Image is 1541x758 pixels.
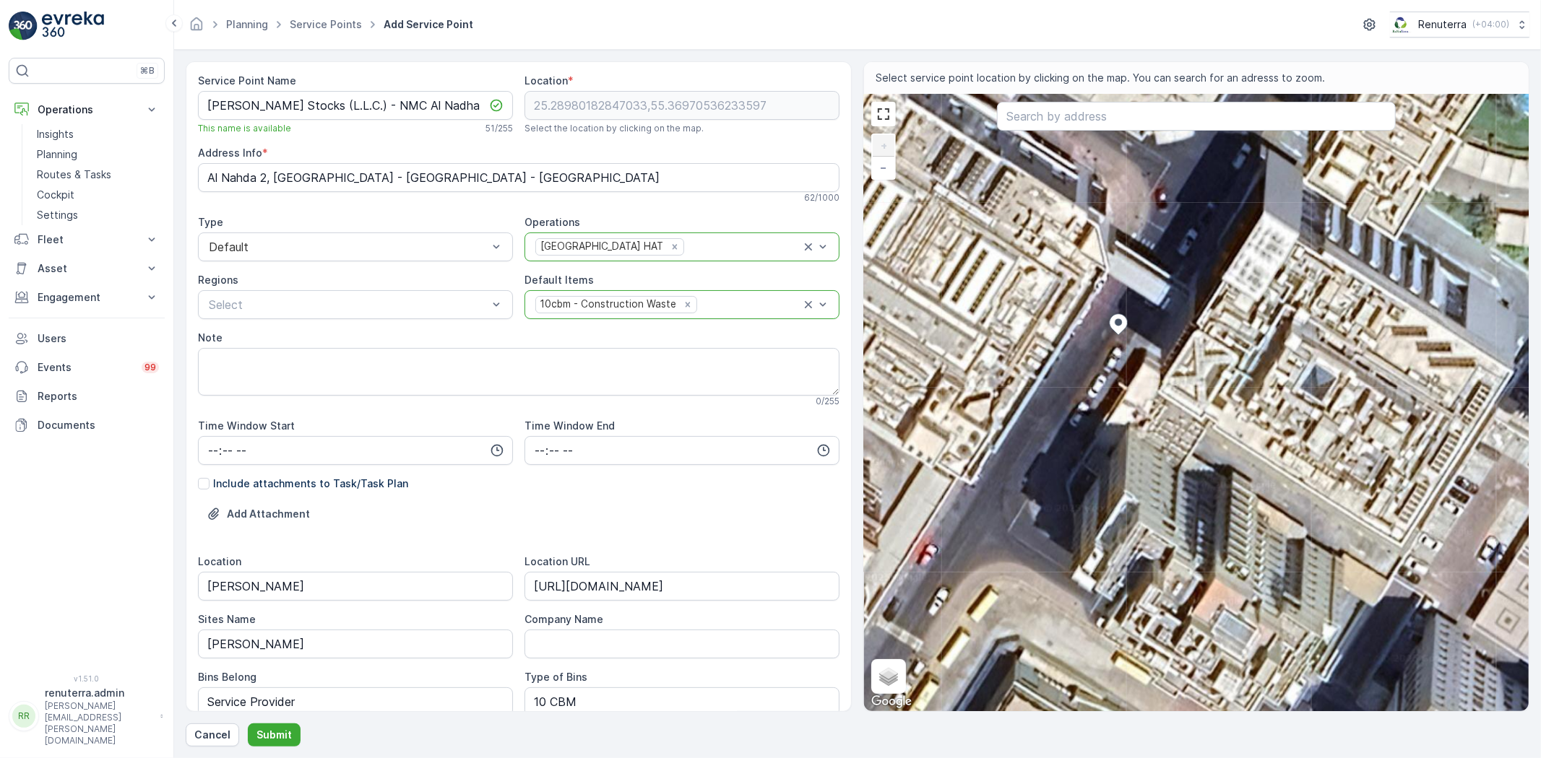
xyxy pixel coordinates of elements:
[9,254,165,283] button: Asset
[45,686,153,700] p: renuterra.admin
[38,418,159,432] p: Documents
[9,382,165,411] a: Reports
[290,18,362,30] a: Service Points
[198,555,241,567] label: Location
[9,95,165,124] button: Operations
[189,22,204,34] a: Homepage
[12,705,35,728] div: RR
[227,507,310,521] p: Add Attachment
[198,123,291,134] span: This name is available
[38,389,159,404] p: Reports
[1390,17,1412,32] img: Screenshot_2024-07-26_at_13.33.01.png
[804,192,839,204] p: 62 / 1000
[194,728,230,742] p: Cancel
[37,167,111,182] p: Routes & Tasks
[525,123,704,134] span: Select the location by clicking on the map.
[198,74,296,87] label: Service Point Name
[256,728,292,742] p: Submit
[38,103,136,117] p: Operations
[38,232,136,247] p: Fleet
[226,18,268,30] a: Planning
[248,723,301,746] button: Submit
[1472,19,1509,30] p: ( +04:00 )
[38,360,133,375] p: Events
[198,671,256,683] label: Bins Belong
[31,165,165,185] a: Routes & Tasks
[209,296,488,313] p: Select
[213,476,408,491] p: Include attachments to Task/Task Plan
[38,261,136,276] p: Asset
[9,12,38,40] img: logo
[31,124,165,144] a: Insights
[37,208,78,222] p: Settings
[45,700,153,746] p: [PERSON_NAME][EMAIL_ADDRESS][PERSON_NAME][DOMAIN_NAME]
[680,298,696,311] div: Remove 10cbm - Construction Waste
[9,353,165,382] a: Events99
[525,419,615,432] label: Time Window End
[525,274,594,286] label: Default Items
[198,613,256,625] label: Sites Name
[525,216,580,228] label: Operations
[536,297,678,312] div: 10cbm - Construction Waste
[1390,12,1529,38] button: Renuterra(+04:00)
[42,12,104,40] img: logo_light-DOdMpM7g.png
[667,240,683,253] div: Remove Dubai HAT
[525,74,568,87] label: Location
[31,205,165,225] a: Settings
[485,123,513,134] p: 51 / 255
[38,290,136,305] p: Engagement
[37,188,74,202] p: Cockpit
[873,157,894,178] a: Zoom Out
[198,419,295,432] label: Time Window Start
[31,185,165,205] a: Cockpit
[381,17,476,32] span: Add Service Point
[868,692,915,711] a: Open this area in Google Maps (opens a new window)
[881,139,887,152] span: +
[873,135,894,157] a: Zoom In
[868,692,915,711] img: Google
[9,411,165,440] a: Documents
[873,103,894,125] a: View Fullscreen
[198,502,319,526] button: Upload File
[9,324,165,353] a: Users
[873,661,905,692] a: Layers
[525,555,590,567] label: Location URL
[816,396,839,407] p: 0 / 255
[198,274,238,286] label: Regions
[186,723,239,746] button: Cancel
[37,147,77,162] p: Planning
[198,147,262,159] label: Address Info
[198,216,223,228] label: Type
[881,161,888,173] span: −
[876,71,1325,85] span: Select service point location by clicking on the map. You can search for an adresss to zoom.
[37,127,74,141] p: Insights
[144,362,156,373] p: 99
[9,225,165,254] button: Fleet
[38,331,159,346] p: Users
[525,613,603,625] label: Company Name
[140,65,155,77] p: ⌘B
[198,331,223,344] label: Note
[525,671,587,683] label: Type of Bins
[31,144,165,165] a: Planning
[9,283,165,312] button: Engagement
[997,102,1396,131] input: Search by address
[9,674,165,683] span: v 1.51.0
[1418,17,1467,32] p: Renuterra
[536,239,665,254] div: [GEOGRAPHIC_DATA] HAT
[9,686,165,746] button: RRrenuterra.admin[PERSON_NAME][EMAIL_ADDRESS][PERSON_NAME][DOMAIN_NAME]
